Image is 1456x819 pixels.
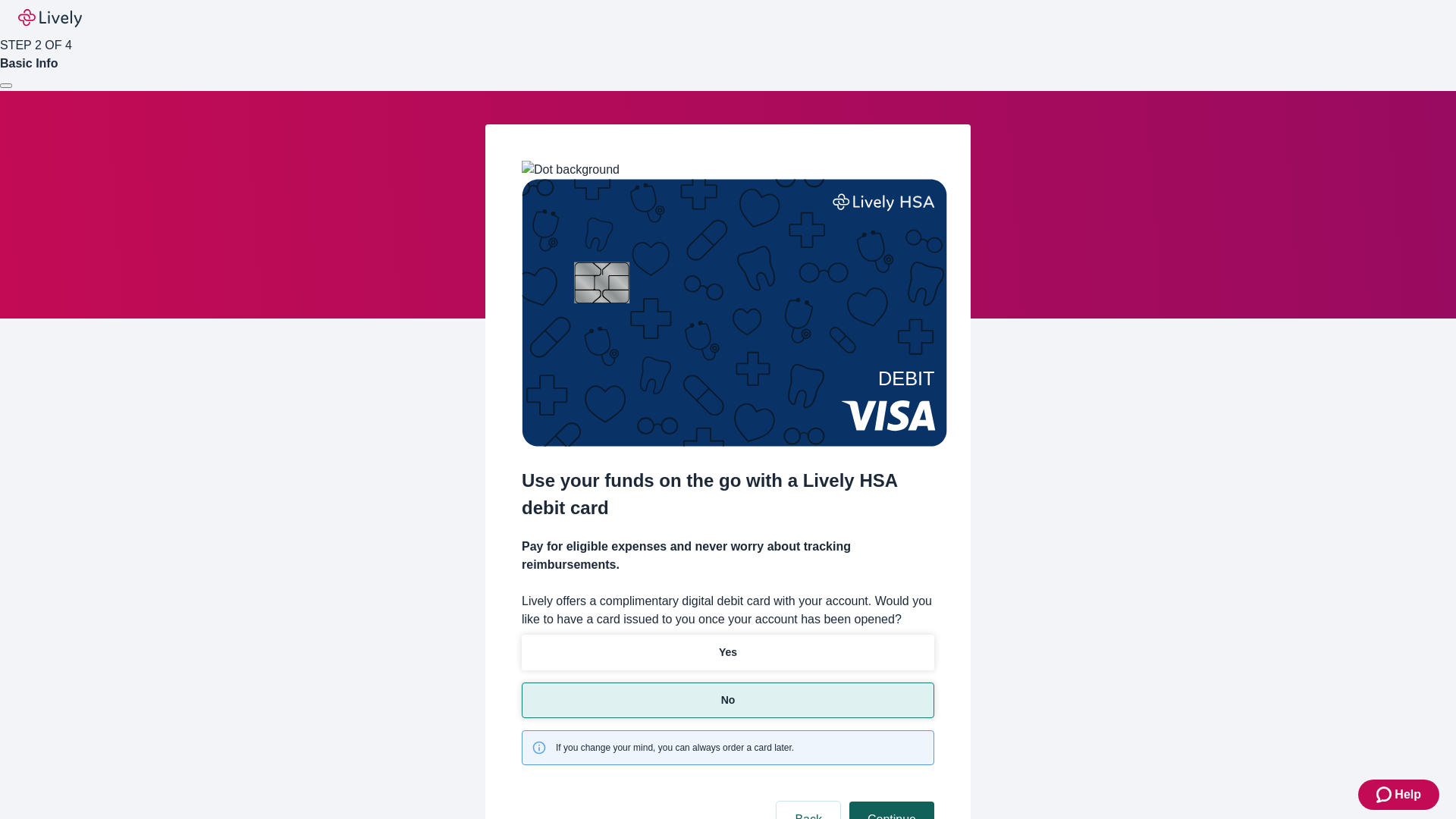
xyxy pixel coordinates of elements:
h4: Pay for eligible expenses and never worry about tracking reimbursements. [522,538,934,574]
label: Lively offers a complimentary digital debit card with your account. Would you like to have a card... [522,592,934,629]
img: Lively [18,9,82,27]
button: Yes [522,635,934,670]
p: Yes [719,645,737,661]
h2: Use your funds on the go with a Lively HSA debit card [522,467,934,522]
button: No [522,682,934,718]
img: Debit card [522,179,947,447]
p: No [721,692,736,708]
span: If you change your mind, you can always order a card later. [556,741,794,755]
span: Help [1395,786,1421,804]
img: Dot background [522,161,620,179]
svg: Zendesk support icon [1376,786,1395,804]
button: Zendesk support iconHelp [1358,780,1439,810]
